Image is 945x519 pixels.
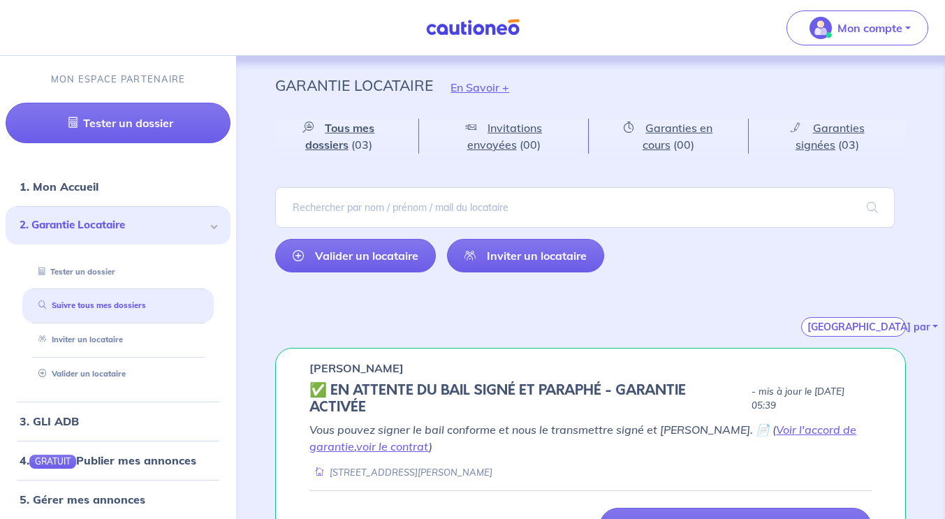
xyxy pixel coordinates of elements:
span: Garanties en cours [643,121,713,152]
em: Vous pouvez signer le bail conforme et nous le transmettre signé et [PERSON_NAME]. 📄 ( , ) [309,423,856,453]
a: 4.GRATUITPublier mes annonces [20,453,196,467]
a: Inviter un locataire [33,335,123,344]
img: Cautioneo [420,19,525,36]
p: [PERSON_NAME] [309,360,404,377]
div: 3. GLI ADB [6,407,230,435]
a: Garanties signées(03) [749,119,906,154]
p: - mis à jour le [DATE] 05:39 [752,385,872,413]
a: Inviter un locataire [447,239,604,272]
div: Inviter un locataire [22,328,214,351]
div: 1. Mon Accueil [6,173,230,200]
span: 2. Garantie Locataire [20,217,206,233]
a: voir le contrat [356,439,429,453]
p: Garantie Locataire [275,73,433,98]
a: 3. GLI ADB [20,414,79,428]
a: Suivre tous mes dossiers [33,300,146,310]
span: (00) [520,138,541,152]
div: Suivre tous mes dossiers [22,294,214,317]
p: MON ESPACE PARTENAIRE [51,73,186,86]
a: Tester un dossier [33,267,115,277]
a: Invitations envoyées(00) [419,119,587,154]
div: 4.GRATUITPublier mes annonces [6,446,230,474]
span: Invitations envoyées [467,121,543,152]
span: Garanties signées [796,121,865,152]
a: Tous mes dossiers(03) [275,119,418,154]
div: [STREET_ADDRESS][PERSON_NAME] [309,466,492,479]
span: (03) [351,138,372,152]
button: illu_account_valid_menu.svgMon compte [786,10,928,45]
a: Tester un dossier [6,103,230,143]
a: 1. Mon Accueil [20,180,98,193]
div: 5. Gérer mes annonces [6,485,230,513]
h5: ✅️️️ EN ATTENTE DU BAIL SIGNÉ ET PARAPHÉ - GARANTIE ACTIVÉE [309,382,746,416]
span: Tous mes dossiers [305,121,375,152]
button: [GEOGRAPHIC_DATA] par [801,317,906,337]
span: (00) [673,138,694,152]
div: state: CONTRACT-SIGNED, Context: FINISHED,IS-GL-CAUTION [309,382,872,416]
p: Mon compte [837,20,902,36]
div: Valider un locataire [22,363,214,386]
a: Valider un locataire [275,239,436,272]
span: search [850,188,895,227]
a: Valider un locataire [33,369,126,379]
a: 5. Gérer mes annonces [20,492,145,506]
input: Rechercher par nom / prénom / mail du locataire [275,187,895,228]
a: Garanties en cours(00) [589,119,749,154]
img: illu_account_valid_menu.svg [810,17,832,39]
div: Tester un dossier [22,261,214,284]
button: En Savoir + [433,67,527,108]
div: 2. Garantie Locataire [6,206,230,244]
span: (03) [838,138,859,152]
